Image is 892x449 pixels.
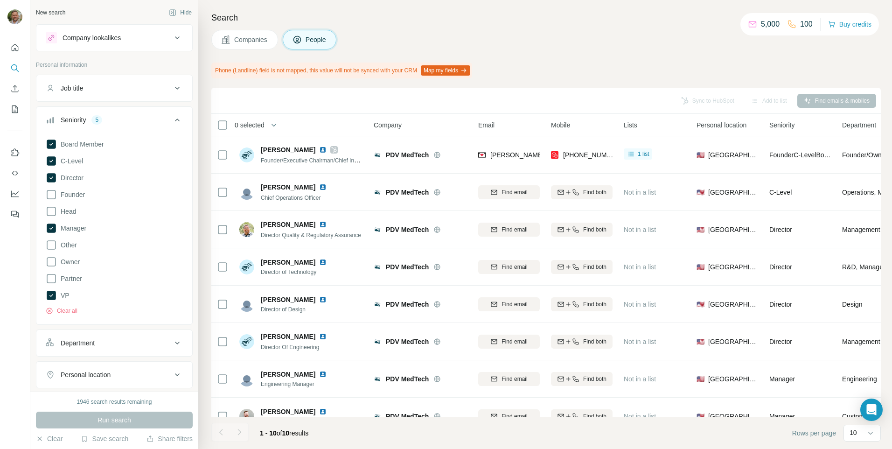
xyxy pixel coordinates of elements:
[374,413,381,420] img: Logo of PDV MedTech
[502,412,527,421] span: Find email
[769,263,792,271] span: Director
[319,333,327,340] img: LinkedIn logo
[77,398,152,406] div: 1946 search results remaining
[551,260,613,274] button: Find both
[708,188,758,197] span: [GEOGRAPHIC_DATA]
[146,434,193,443] button: Share filters
[57,207,76,216] span: Head
[36,27,192,49] button: Company lookalikes
[386,300,429,309] span: PDV MedTech
[708,225,758,234] span: [GEOGRAPHIC_DATA]
[36,8,65,17] div: New search
[261,295,315,304] span: [PERSON_NAME]
[57,156,83,166] span: C-Level
[478,260,540,274] button: Find email
[502,375,527,383] span: Find email
[761,19,780,30] p: 5,000
[624,301,656,308] span: Not in a list
[769,338,792,345] span: Director
[842,374,877,384] span: Engineering
[239,334,254,349] img: Avatar
[769,301,792,308] span: Director
[386,412,429,421] span: PDV MedTech
[57,240,77,250] span: Other
[708,150,758,160] span: [GEOGRAPHIC_DATA]
[386,188,429,197] span: PDV MedTech
[490,151,655,159] span: [PERSON_NAME][EMAIL_ADDRESS][DOMAIN_NAME]
[239,409,254,424] img: Avatar
[261,220,315,229] span: [PERSON_NAME]
[261,182,315,192] span: [PERSON_NAME]
[769,413,795,420] span: Manager
[800,19,813,30] p: 100
[7,9,22,24] img: Avatar
[374,226,381,233] img: Logo of PDV MedTech
[319,221,327,228] img: LinkedIn logo
[697,337,704,346] span: 🇺🇸
[697,412,704,421] span: 🇺🇸
[57,224,86,233] span: Manager
[374,189,381,196] img: Logo of PDV MedTech
[386,225,429,234] span: PDV MedTech
[850,428,857,437] p: 10
[502,188,527,196] span: Find email
[478,372,540,386] button: Find email
[239,260,254,274] img: Avatar
[502,225,527,234] span: Find email
[551,409,613,423] button: Find both
[319,183,327,191] img: LinkedIn logo
[583,225,606,234] span: Find both
[261,232,361,239] span: Director Quality & Regulatory Assurance
[261,195,321,201] span: Chief Operations Officer
[828,18,871,31] button: Buy credits
[551,223,613,237] button: Find both
[61,338,95,348] div: Department
[478,297,540,311] button: Find email
[7,101,22,118] button: My lists
[261,344,319,351] span: Director Of Engineering
[57,257,80,267] span: Owner
[502,300,527,309] span: Find email
[697,120,746,130] span: Personal location
[261,380,338,388] span: Engineering Manager
[261,258,315,267] span: [PERSON_NAME]
[478,409,540,423] button: Find email
[319,408,327,415] img: LinkedIn logo
[624,338,656,345] span: Not in a list
[61,370,111,379] div: Personal location
[386,150,429,160] span: PDV MedTech
[624,189,656,196] span: Not in a list
[502,263,527,271] span: Find email
[81,434,128,443] button: Save search
[386,337,429,346] span: PDV MedTech
[261,417,338,426] span: Account Manager
[624,120,637,130] span: Lists
[211,63,472,78] div: Phone (Landline) field is not mapped, this value will not be synced with your CRM
[697,262,704,272] span: 🇺🇸
[239,147,254,162] img: Avatar
[478,335,540,349] button: Find email
[260,429,277,437] span: 1 - 10
[708,374,758,384] span: [GEOGRAPHIC_DATA]
[551,372,613,386] button: Find both
[421,65,470,76] button: Map my fields
[261,332,315,341] span: [PERSON_NAME]
[261,407,315,416] span: [PERSON_NAME]
[478,185,540,199] button: Find email
[7,60,22,77] button: Search
[61,84,83,93] div: Job title
[7,80,22,97] button: Enrich CSV
[7,144,22,161] button: Use Surfe on LinkedIn
[239,297,254,312] img: Avatar
[697,150,704,160] span: 🇺🇸
[374,263,381,271] img: Logo of PDV MedTech
[583,412,606,421] span: Find both
[860,399,883,421] div: Open Intercom Messenger
[583,337,606,346] span: Find both
[708,412,758,421] span: [GEOGRAPHIC_DATA]
[842,150,887,160] span: Founder/Owner
[57,291,70,300] span: VP
[386,374,429,384] span: PDV MedTech
[7,185,22,202] button: Dashboard
[624,226,656,233] span: Not in a list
